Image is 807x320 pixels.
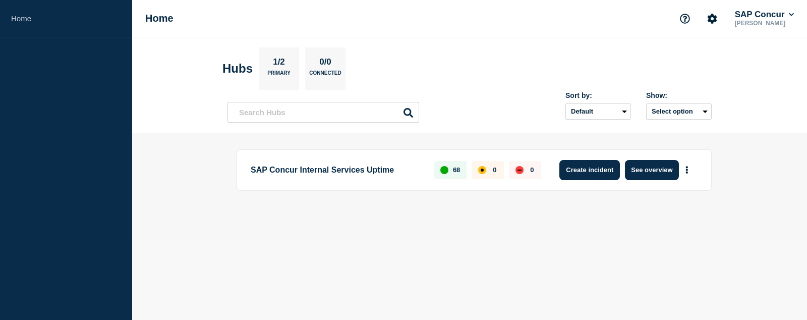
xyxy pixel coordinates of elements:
button: Account settings [702,8,723,29]
h2: Hubs [222,62,253,76]
p: [PERSON_NAME] [733,20,796,27]
button: More actions [680,161,694,179]
div: Show: [646,91,712,99]
button: Support [674,8,696,29]
p: SAP Concur Internal Services Uptime [251,160,423,180]
div: up [440,166,448,174]
button: See overview [625,160,678,180]
select: Sort by [565,103,631,120]
input: Search Hubs [227,102,419,123]
p: Connected [309,70,341,81]
p: 1/2 [269,57,289,70]
button: Select option [646,103,712,120]
div: down [515,166,524,174]
div: Sort by: [565,91,631,99]
p: 0 [530,166,534,174]
p: Primary [267,70,291,81]
button: Create incident [559,160,620,180]
h1: Home [145,13,174,24]
p: 68 [453,166,460,174]
div: affected [478,166,486,174]
p: 0 [493,166,496,174]
p: 0/0 [316,57,335,70]
button: SAP Concur [733,10,796,20]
